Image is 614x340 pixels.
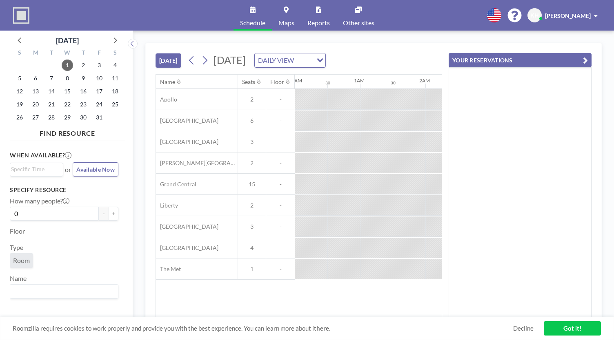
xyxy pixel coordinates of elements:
h3: Specify resource [10,186,118,194]
label: Floor [10,227,25,235]
span: DAILY VIEW [256,55,296,66]
span: The Met [156,265,181,273]
span: Maps [278,20,294,26]
span: Other sites [343,20,374,26]
span: Monday, October 27, 2025 [30,112,41,123]
span: Thursday, October 16, 2025 [78,86,89,97]
span: [PERSON_NAME][GEOGRAPHIC_DATA] [156,159,238,167]
div: 30 [325,80,330,86]
span: Monday, October 13, 2025 [30,86,41,97]
span: 2 [238,96,266,103]
span: [PERSON_NAME] [545,12,591,19]
span: Saturday, October 11, 2025 [109,73,121,84]
div: Search for option [255,53,325,67]
div: Floor [270,78,284,86]
span: 2 [238,202,266,209]
div: 1AM [354,77,365,84]
span: Friday, October 31, 2025 [93,112,105,123]
span: Roomzilla requires cookies to work properly and provide you with the best experience. You can lea... [13,325,513,332]
span: [GEOGRAPHIC_DATA] [156,138,218,146]
span: Friday, October 17, 2025 [93,86,105,97]
span: - [266,223,295,230]
button: Available Now [73,162,118,177]
span: [GEOGRAPHIC_DATA] [156,117,218,124]
span: Tuesday, October 14, 2025 [46,86,57,97]
span: Thursday, October 9, 2025 [78,73,89,84]
span: Saturday, October 4, 2025 [109,60,121,71]
div: Name [160,78,175,86]
input: Search for option [11,165,58,174]
button: YOUR RESERVATIONS [449,53,592,67]
div: Seats [242,78,255,86]
span: Tuesday, October 7, 2025 [46,73,57,84]
span: 15 [238,181,266,188]
span: or [65,166,71,174]
span: - [266,96,295,103]
input: Search for option [296,55,312,66]
span: [GEOGRAPHIC_DATA] [156,223,218,230]
span: Grand Central [156,181,196,188]
span: - [266,265,295,273]
span: Thursday, October 30, 2025 [78,112,89,123]
span: Monday, October 6, 2025 [30,73,41,84]
span: Saturday, October 25, 2025 [109,99,121,110]
button: [DATE] [156,53,181,68]
span: Tuesday, October 21, 2025 [46,99,57,110]
div: Search for option [10,163,63,175]
div: 12AM [289,77,302,84]
span: Wednesday, October 8, 2025 [62,73,73,84]
div: S [107,48,123,59]
span: Sunday, October 19, 2025 [14,99,25,110]
span: Schedule [240,20,265,26]
span: 1 [238,265,266,273]
span: Friday, October 3, 2025 [93,60,105,71]
div: [DATE] [56,35,79,46]
span: [DATE] [214,54,246,66]
a: here. [316,325,330,332]
div: 2AM [419,77,430,84]
span: 3 [238,138,266,146]
div: F [91,48,107,59]
span: Apollo [156,96,177,103]
span: Liberty [156,202,178,209]
span: Wednesday, October 15, 2025 [62,86,73,97]
span: Sunday, October 12, 2025 [14,86,25,97]
span: Saturday, October 18, 2025 [109,86,121,97]
label: Type [10,243,23,252]
span: - [266,117,295,124]
span: Wednesday, October 22, 2025 [62,99,73,110]
h4: FIND RESOURCE [10,126,125,137]
span: Wednesday, October 29, 2025 [62,112,73,123]
button: - [99,207,109,221]
span: - [266,181,295,188]
span: Friday, October 24, 2025 [93,99,105,110]
span: Wednesday, October 1, 2025 [62,60,73,71]
span: - [266,138,295,146]
div: 30 [391,80,396,86]
span: Reports [307,20,330,26]
span: Sunday, October 26, 2025 [14,112,25,123]
span: - [266,202,295,209]
span: 3 [238,223,266,230]
span: 4 [238,244,266,252]
div: W [60,48,76,59]
span: 6 [238,117,266,124]
span: KH [530,12,539,19]
img: organization-logo [13,7,29,24]
span: Monday, October 20, 2025 [30,99,41,110]
span: Thursday, October 2, 2025 [78,60,89,71]
span: Sunday, October 5, 2025 [14,73,25,84]
span: [GEOGRAPHIC_DATA] [156,244,218,252]
span: Thursday, October 23, 2025 [78,99,89,110]
div: M [28,48,44,59]
span: - [266,244,295,252]
input: Search for option [11,286,113,297]
div: T [75,48,91,59]
label: How many people? [10,197,69,205]
button: + [109,207,118,221]
span: Available Now [76,166,115,173]
span: 2 [238,159,266,167]
label: Name [10,274,27,283]
span: - [266,159,295,167]
a: Got it! [544,321,601,336]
